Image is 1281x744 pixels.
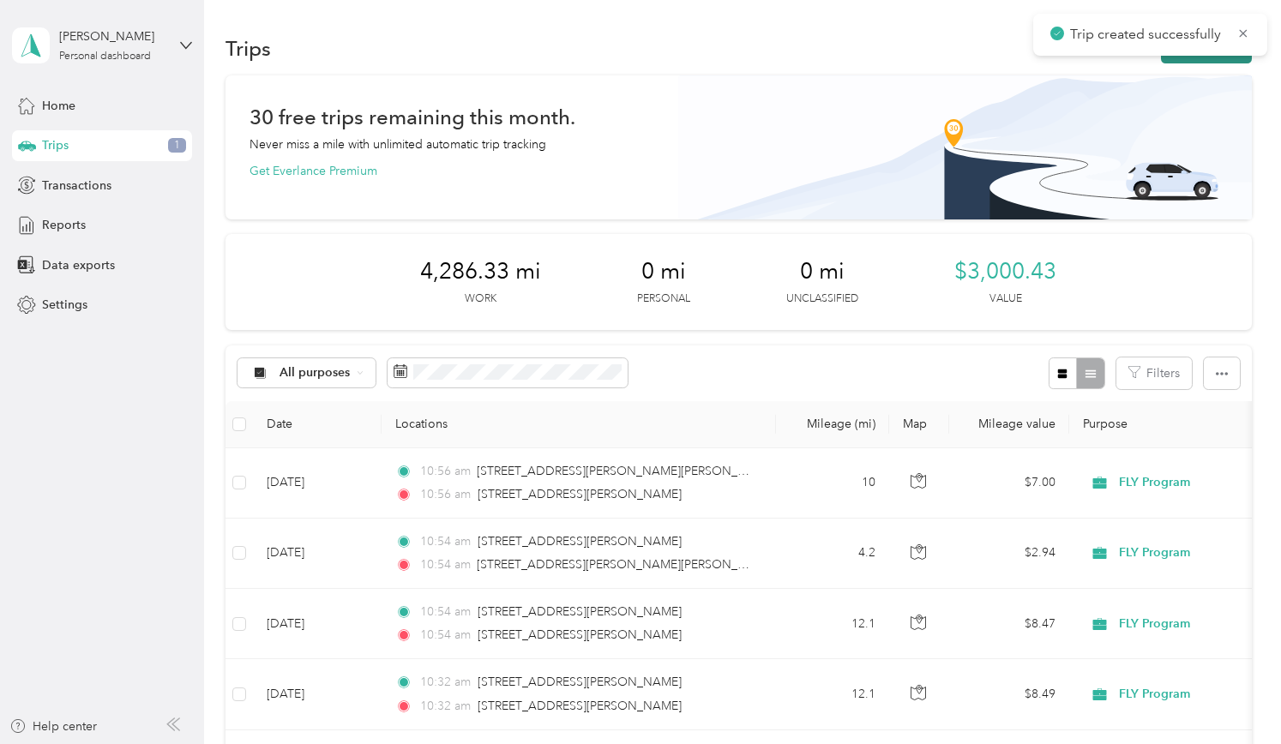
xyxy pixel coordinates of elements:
span: All purposes [280,367,351,379]
span: 0 mi [641,258,686,285]
span: [STREET_ADDRESS][PERSON_NAME] [478,487,682,501]
span: Transactions [42,177,111,195]
td: [DATE] [253,519,382,589]
span: FLY Program [1119,543,1276,562]
td: 12.1 [776,659,889,729]
th: Map [889,401,949,448]
span: 10:32 am [420,673,471,692]
th: Date [253,401,382,448]
p: Never miss a mile with unlimited automatic trip tracking [250,135,546,153]
span: [STREET_ADDRESS][PERSON_NAME] [478,675,682,689]
span: 10:54 am [420,532,471,551]
td: 4.2 [776,519,889,589]
td: 12.1 [776,589,889,659]
td: [DATE] [253,589,382,659]
span: $3,000.43 [954,258,1056,285]
td: 10 [776,448,889,519]
span: Trips [42,136,69,154]
h1: 30 free trips remaining this month. [250,108,575,126]
span: [STREET_ADDRESS][PERSON_NAME] [478,699,682,713]
span: [STREET_ADDRESS][PERSON_NAME] [478,627,682,642]
td: $2.94 [949,519,1069,589]
iframe: Everlance-gr Chat Button Frame [1185,648,1281,744]
th: Mileage value [949,401,1069,448]
button: Filters [1116,357,1192,389]
td: [DATE] [253,448,382,519]
span: 10:54 am [420,603,471,621]
span: FLY Program [1119,685,1276,704]
span: 1 [168,138,186,153]
th: Locations [382,401,776,448]
span: [STREET_ADDRESS][PERSON_NAME][PERSON_NAME] [477,557,776,572]
p: Work [465,291,496,307]
p: Personal [637,291,690,307]
th: Mileage (mi) [776,401,889,448]
button: Help center [9,717,97,735]
span: [STREET_ADDRESS][PERSON_NAME] [478,604,682,619]
span: Reports [42,216,86,234]
span: 10:56 am [420,485,471,504]
span: 10:54 am [420,555,469,574]
span: FLY Program [1119,473,1276,492]
p: Unclassified [786,291,858,307]
span: 4,286.33 mi [420,258,541,285]
button: Get Everlance Premium [250,162,377,180]
span: 10:54 am [420,626,471,645]
img: Banner [678,75,1252,219]
span: [STREET_ADDRESS][PERSON_NAME] [478,534,682,549]
td: $8.49 [949,659,1069,729]
td: $7.00 [949,448,1069,519]
span: Settings [42,296,87,314]
td: [DATE] [253,659,382,729]
span: 0 mi [800,258,845,285]
div: [PERSON_NAME] [59,27,166,45]
span: Data exports [42,256,115,274]
span: [STREET_ADDRESS][PERSON_NAME][PERSON_NAME] [477,464,776,478]
span: 10:56 am [420,462,469,481]
td: $8.47 [949,589,1069,659]
p: Value [989,291,1022,307]
div: Personal dashboard [59,51,151,62]
span: 10:32 am [420,697,471,716]
h1: Trips [226,39,271,57]
p: Trip created successfully [1070,24,1224,45]
span: FLY Program [1119,615,1276,633]
span: Home [42,97,75,115]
